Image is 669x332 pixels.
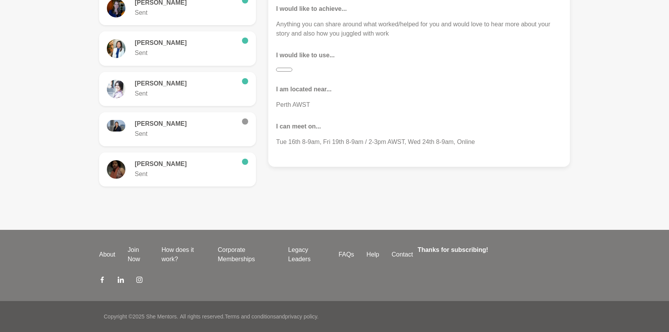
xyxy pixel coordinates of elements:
p: Copyright © 2025 She Mentors . [104,313,178,321]
p: All rights reserved. and . [180,313,318,321]
a: Legacy Leaders [282,245,332,264]
a: Help [360,250,386,259]
a: Terms and conditions [225,313,276,320]
h6: [PERSON_NAME] [135,80,236,87]
a: Facebook [99,276,105,286]
p: Sent [135,48,236,58]
p: Perth AWST [276,100,562,110]
p: Sent [135,8,236,17]
a: Join Now [122,245,155,264]
a: About [93,250,122,259]
p: Sent [135,89,236,98]
p: I am located near... [276,85,562,94]
a: LinkedIn [118,276,124,286]
p: I would like to use... [276,51,562,60]
a: Instagram [136,276,142,286]
a: Contact [386,250,419,259]
p: Tue 16th 8-9am, Fri 19th 8-9am / 2-3pm AWST, Wed 24th 8-9am, Online [276,137,562,147]
p: Sent [135,169,236,179]
p: I can meet on... [276,122,562,131]
a: FAQs [333,250,360,259]
h6: [PERSON_NAME] [135,39,236,47]
a: Corporate Memberships [211,245,282,264]
a: How does it work? [155,245,211,264]
h6: [PERSON_NAME] [135,160,236,168]
h4: Thanks for subscribing! [418,245,565,255]
p: Sent [135,129,236,139]
p: I would like to achieve... [276,4,562,14]
h6: [PERSON_NAME] [135,120,236,128]
p: Anything you can share around what worked/helped for you and would love to hear more about your s... [276,20,562,38]
a: privacy policy [285,313,317,320]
